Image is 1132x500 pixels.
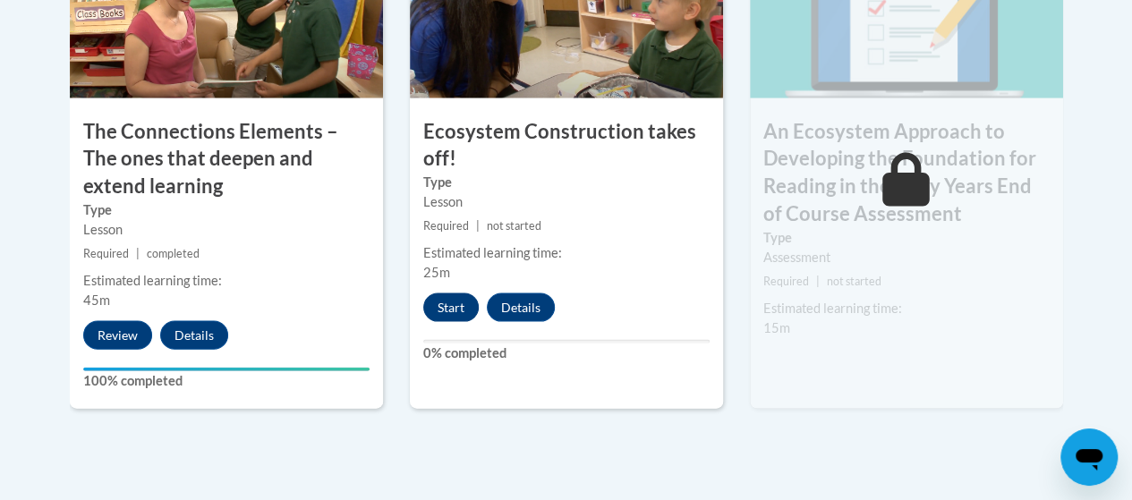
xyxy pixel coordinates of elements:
[763,299,1050,318] div: Estimated learning time:
[1060,428,1118,486] iframe: Button to launch messaging window
[476,219,480,233] span: |
[423,173,710,192] label: Type
[83,368,370,371] div: Your progress
[423,343,710,363] label: 0% completed
[423,265,450,280] span: 25m
[83,271,370,291] div: Estimated learning time:
[83,247,129,260] span: Required
[763,320,790,335] span: 15m
[423,243,710,263] div: Estimated learning time:
[423,219,469,233] span: Required
[160,321,228,350] button: Details
[763,228,1050,248] label: Type
[487,293,555,322] button: Details
[147,247,200,260] span: completed
[83,292,110,308] span: 45m
[83,220,370,240] div: Lesson
[70,118,383,200] h3: The Connections Elements – The ones that deepen and extend learning
[816,275,820,288] span: |
[750,118,1063,228] h3: An Ecosystem Approach to Developing the Foundation for Reading in the Early Years End of Course A...
[763,248,1050,267] div: Assessment
[410,118,723,174] h3: Ecosystem Construction takes off!
[136,247,140,260] span: |
[827,275,881,288] span: not started
[763,275,809,288] span: Required
[423,192,710,212] div: Lesson
[83,200,370,220] label: Type
[83,321,152,350] button: Review
[423,293,479,322] button: Start
[487,219,541,233] span: not started
[83,371,370,391] label: 100% completed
